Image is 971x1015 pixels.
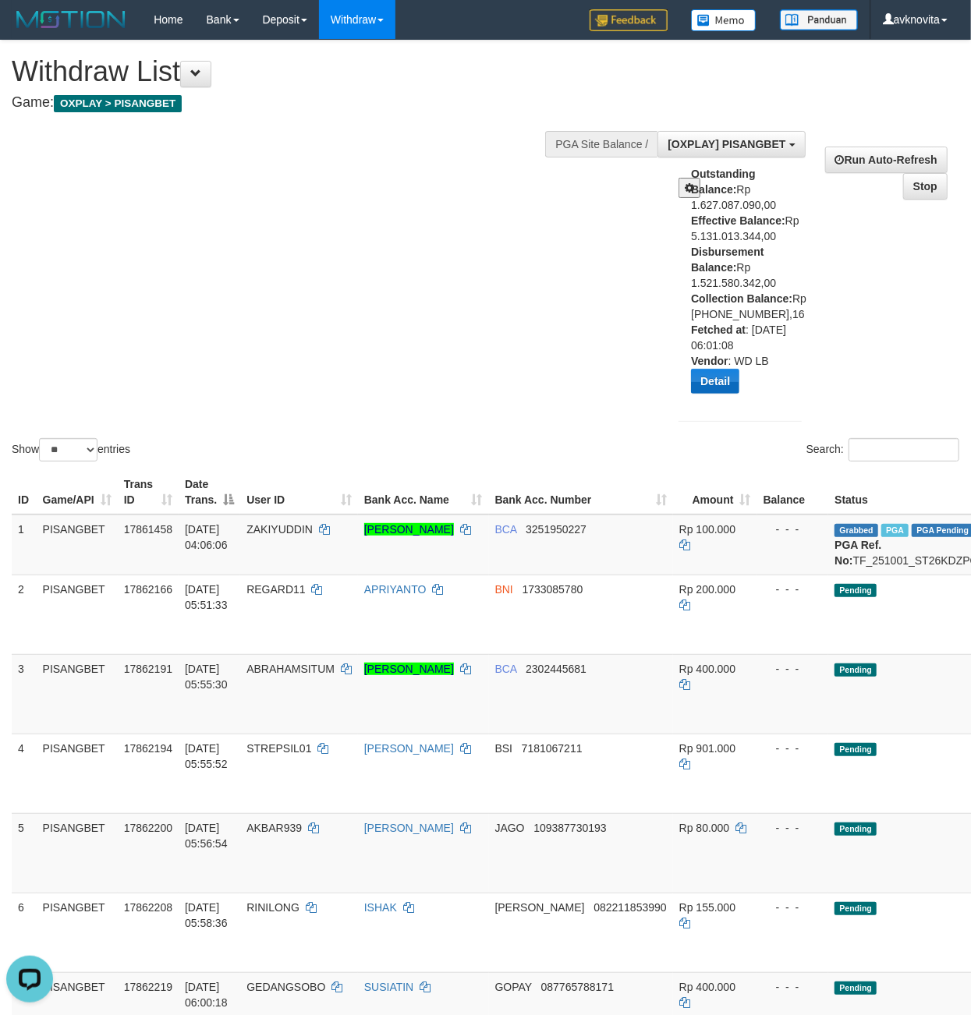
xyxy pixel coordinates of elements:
span: RINILONG [246,901,299,914]
span: BCA [495,663,517,675]
button: Detail [691,369,739,394]
span: 17862191 [124,663,172,675]
td: PISANGBET [37,893,118,972]
span: GOPAY [495,981,532,993]
h4: Game: [12,95,632,111]
span: Pending [835,981,877,995]
span: BCA [495,523,517,536]
label: Show entries [12,438,130,462]
select: Showentries [39,438,97,462]
span: [DATE] 05:51:33 [185,583,228,611]
b: PGA Ref. No: [835,539,881,567]
a: SUSIATIN [364,981,414,993]
span: ZAKIYUDDIN [246,523,313,536]
span: 17862194 [124,742,172,755]
th: Balance [757,470,829,515]
span: GEDANGSOBO [246,981,325,993]
span: Rp 80.000 [679,822,730,834]
span: Rp 400.000 [679,663,735,675]
div: Rp 1.627.087.090,00 Rp 5.131.013.344,00 Rp 1.521.580.342,00 Rp [PHONE_NUMBER],16 : [DATE] 06:01:0... [691,166,813,405]
div: - - - [764,522,823,537]
span: Marked by avkwilly [881,524,909,537]
div: - - - [764,661,823,677]
span: BSI [495,742,513,755]
img: panduan.png [780,9,858,30]
img: MOTION_logo.png [12,8,130,31]
span: STREPSIL01 [246,742,311,755]
span: ABRAHAMSITUM [246,663,335,675]
span: [PERSON_NAME] [495,901,585,914]
span: 17862208 [124,901,172,914]
b: Collection Balance: [691,292,792,305]
span: [DATE] 06:00:18 [185,981,228,1009]
th: Game/API: activate to sort column ascending [37,470,118,515]
button: Open LiveChat chat widget [6,6,53,53]
span: Rp 400.000 [679,981,735,993]
td: PISANGBET [37,813,118,893]
a: APRIYANTO [364,583,427,596]
div: - - - [764,900,823,915]
span: [OXPLAY] PISANGBET [668,138,785,150]
td: 5 [12,813,37,893]
a: Run Auto-Refresh [825,147,948,173]
td: PISANGBET [37,575,118,654]
span: Rp 200.000 [679,583,735,596]
span: AKBAR939 [246,822,302,834]
b: Disbursement Balance: [691,246,764,274]
td: 2 [12,575,37,654]
a: ISHAK [364,901,397,914]
span: Pending [835,584,877,597]
span: Rp 155.000 [679,901,735,914]
span: Rp 100.000 [679,523,735,536]
span: Copy 082211853990 to clipboard [594,901,666,914]
button: [OXPLAY] PISANGBET [657,131,805,157]
span: [DATE] 05:55:52 [185,742,228,770]
td: 3 [12,654,37,734]
span: BNI [495,583,513,596]
div: - - - [764,979,823,995]
th: ID [12,470,37,515]
h1: Withdraw List [12,56,632,87]
a: [PERSON_NAME] [364,742,454,755]
span: 17862200 [124,822,172,834]
span: OXPLAY > PISANGBET [54,95,182,112]
a: Stop [903,173,948,200]
div: - - - [764,582,823,597]
span: Copy 1733085780 to clipboard [523,583,583,596]
span: 17862166 [124,583,172,596]
span: Pending [835,663,877,677]
span: Grabbed [835,524,878,537]
span: Pending [835,822,877,836]
td: 1 [12,515,37,575]
span: Pending [835,743,877,756]
span: Copy 087765788171 to clipboard [541,981,614,993]
b: Outstanding Balance: [691,168,755,196]
th: Amount: activate to sort column ascending [673,470,757,515]
div: - - - [764,741,823,756]
span: Copy 3251950227 to clipboard [526,523,586,536]
td: PISANGBET [37,654,118,734]
span: Copy 109387730193 to clipboard [533,822,606,834]
span: 17862219 [124,981,172,993]
td: 6 [12,893,37,972]
th: User ID: activate to sort column ascending [240,470,358,515]
span: [DATE] 05:56:54 [185,822,228,850]
th: Date Trans.: activate to sort column descending [179,470,240,515]
span: [DATE] 04:06:06 [185,523,228,551]
span: Pending [835,902,877,915]
span: REGARD11 [246,583,305,596]
span: Rp 901.000 [679,742,735,755]
img: Feedback.jpg [590,9,668,31]
th: Bank Acc. Name: activate to sort column ascending [358,470,489,515]
a: [PERSON_NAME] [364,523,454,536]
span: Copy 7181067211 to clipboard [522,742,583,755]
b: Fetched at [691,324,746,336]
b: Vendor [691,355,728,367]
a: [PERSON_NAME] [364,822,454,834]
th: Trans ID: activate to sort column ascending [118,470,179,515]
span: JAGO [495,822,525,834]
b: Effective Balance: [691,214,785,227]
label: Search: [806,438,959,462]
th: Bank Acc. Number: activate to sort column ascending [489,470,673,515]
img: Button%20Memo.svg [691,9,757,31]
